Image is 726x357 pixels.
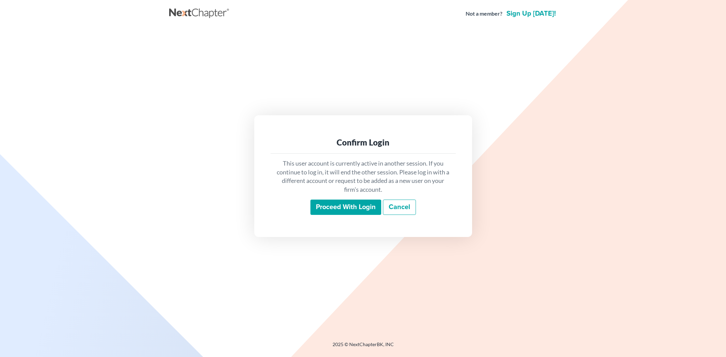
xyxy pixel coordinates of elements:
[276,137,450,148] div: Confirm Login
[310,200,381,215] input: Proceed with login
[466,10,502,18] strong: Not a member?
[505,10,557,17] a: Sign up [DATE]!
[383,200,416,215] a: Cancel
[169,341,557,353] div: 2025 © NextChapterBK, INC
[276,159,450,194] p: This user account is currently active in another session. If you continue to log in, it will end ...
